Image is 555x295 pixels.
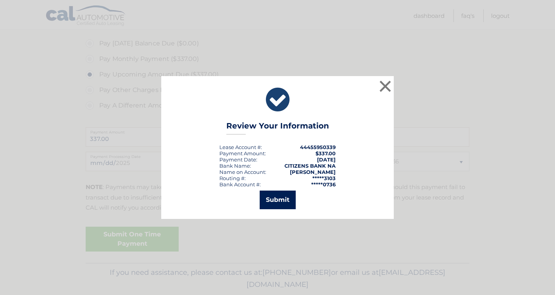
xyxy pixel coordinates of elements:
div: Routing #: [219,175,246,181]
div: Name on Account: [219,169,266,175]
span: $337.00 [315,150,336,156]
strong: [PERSON_NAME] [290,169,336,175]
strong: 44455950339 [300,144,336,150]
button: × [377,78,393,94]
span: Payment Date [219,156,256,163]
h3: Review Your Information [226,121,329,135]
span: [DATE] [317,156,336,163]
div: : [219,156,257,163]
button: Submit [260,191,296,209]
strong: CITIZENS BANK NA [284,163,336,169]
div: Lease Account #: [219,144,262,150]
div: Payment Amount: [219,150,266,156]
div: Bank Account #: [219,181,261,187]
div: Bank Name: [219,163,251,169]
